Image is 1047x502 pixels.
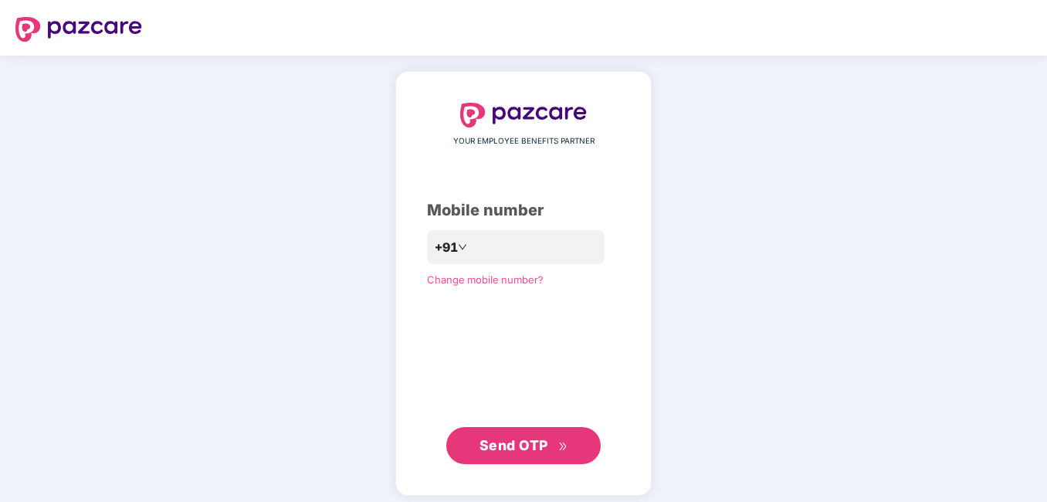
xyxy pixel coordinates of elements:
span: double-right [558,442,568,452]
img: logo [15,17,142,42]
img: logo [460,103,587,127]
span: Send OTP [479,437,548,453]
span: YOUR EMPLOYEE BENEFITS PARTNER [453,135,595,148]
div: Mobile number [427,198,620,222]
button: Send OTPdouble-right [446,427,601,464]
a: Change mobile number? [427,273,544,286]
span: +91 [435,238,458,257]
span: down [458,243,467,252]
